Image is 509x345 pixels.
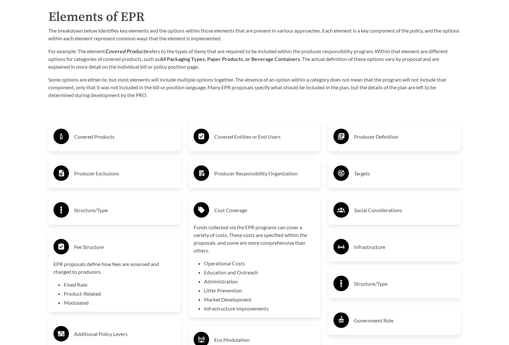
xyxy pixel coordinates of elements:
li: Market Development [204,296,316,303]
h3: Additional Policy Levers [74,329,176,339]
p: For example: The element refers to the types of items that are required to be included within the... [48,47,461,71]
p: EPR proposals define how fees are assessed and charged to producers. [53,260,176,276]
h3: Social Considerations [354,205,456,215]
li: Fixed Rate [64,281,176,289]
li: Modulated [64,299,176,307]
h3: Targets [354,168,456,179]
li: Litter Prevention [204,287,316,294]
strong: Covered Products [105,48,147,54]
li: Education and Outreach [204,269,316,276]
h3: Structure/Type [354,279,456,289]
p: Some options are either/or, but most elements will include multiple options together. The absence... [48,76,461,99]
p: The breakdown below identifies key elements and the options within those elements that are presen... [48,27,461,42]
h2: Elements of EPR [48,7,461,27]
li: Operational Costs [204,260,316,267]
h3: Infrastructure [354,242,456,252]
h3: Government Role [354,315,456,326]
li: Product-Related [64,290,176,298]
p: Funds collected via the EPR programs can cover a variety of costs. These costs are specified with... [194,223,316,254]
h3: Covered Products [74,132,176,142]
h3: Fee Structure [74,242,176,252]
h3: Covered Entities or End Users [214,132,316,142]
h3: Producer Exclusions [74,168,176,179]
li: Infrastructure Improvements [204,305,316,312]
h3: Producer Definition [354,132,456,142]
h3: Eco Modulation [214,335,316,345]
strong: All Packaging Types, Paper Products, or Beverage Containers [160,56,300,62]
h3: Producer Responsibility Organization [214,168,316,179]
h3: Structure/Type [74,205,176,215]
h3: Cost Coverage [214,205,316,215]
li: Administration [204,278,316,285]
